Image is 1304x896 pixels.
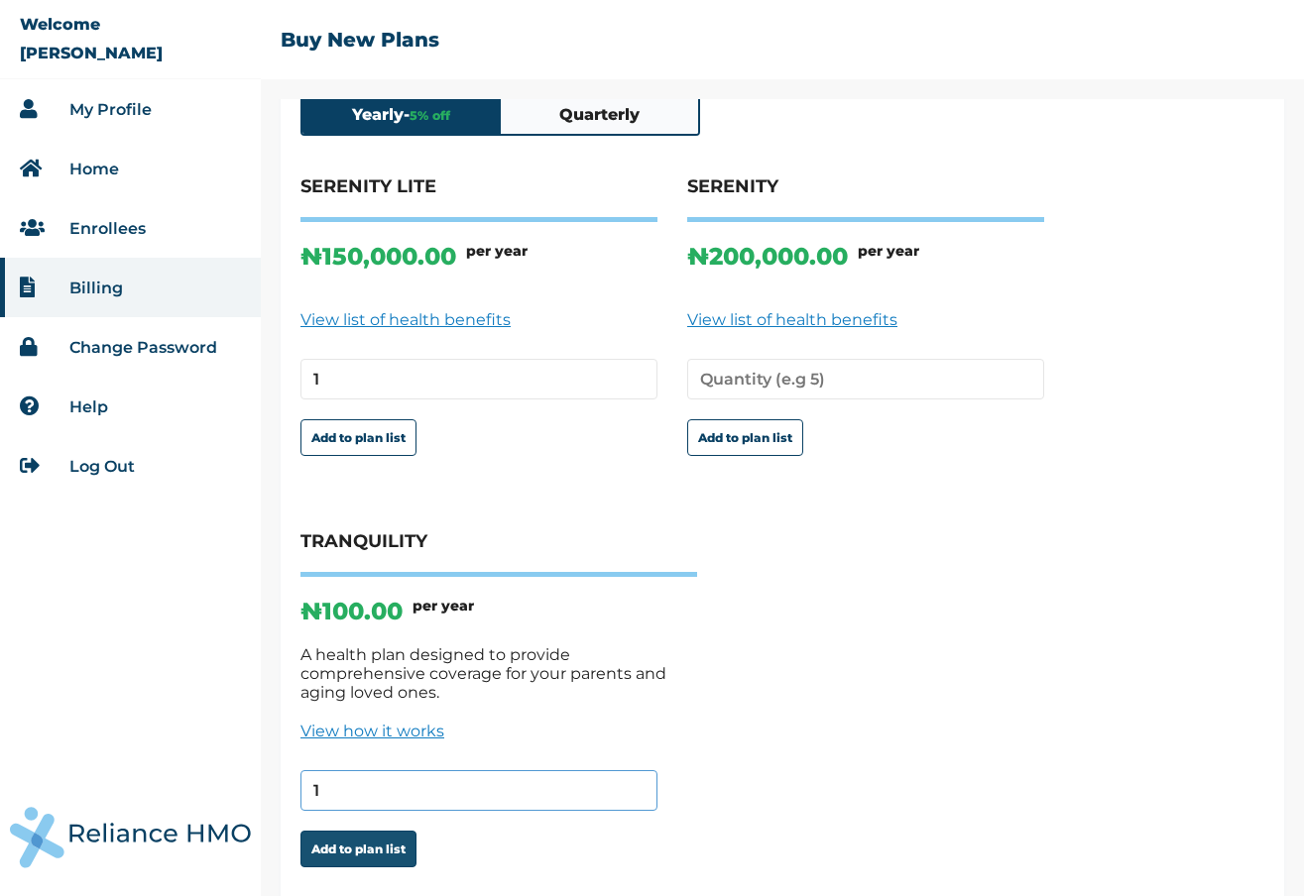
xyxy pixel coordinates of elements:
[69,457,135,476] a: Log Out
[69,160,119,178] a: Home
[300,242,456,271] p: ₦ 150,000.00
[413,597,474,625] h6: per year
[69,100,152,119] a: My Profile
[69,338,217,357] a: Change Password
[410,108,450,123] span: 5 % off
[300,530,697,577] h4: TRANQUILITY
[300,831,416,867] button: Add to plan list
[300,419,416,456] button: Add to plan list
[69,397,108,416] a: Help
[69,279,123,297] a: Billing
[687,359,1044,399] input: Quantity (e.g 5)
[302,95,501,134] button: Yearly-5% off
[300,310,657,329] a: View list of health benefits
[300,770,657,811] input: Quantity (e.g 5)
[687,310,1044,329] a: View list of health benefits
[300,597,403,625] p: ₦ 100.00
[687,242,848,271] p: ₦ 200,000.00
[20,44,163,62] p: [PERSON_NAME]
[300,359,657,399] input: Quantity (e.g 5)
[300,175,657,222] h4: SERENITY LITE
[687,175,1044,222] h4: SERENITY
[687,419,803,456] button: Add to plan list
[69,219,146,238] a: Enrollees
[20,15,100,34] p: Welcome
[300,645,697,702] p: A health plan designed to provide comprehensive coverage for your parents and aging loved ones.
[858,242,919,271] h6: per year
[466,242,528,271] h6: per year
[501,95,699,134] button: Quarterly
[300,722,697,740] a: View how it works
[281,28,439,52] h2: Buy New Plans
[10,807,251,868] img: RelianceHMO's Logo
